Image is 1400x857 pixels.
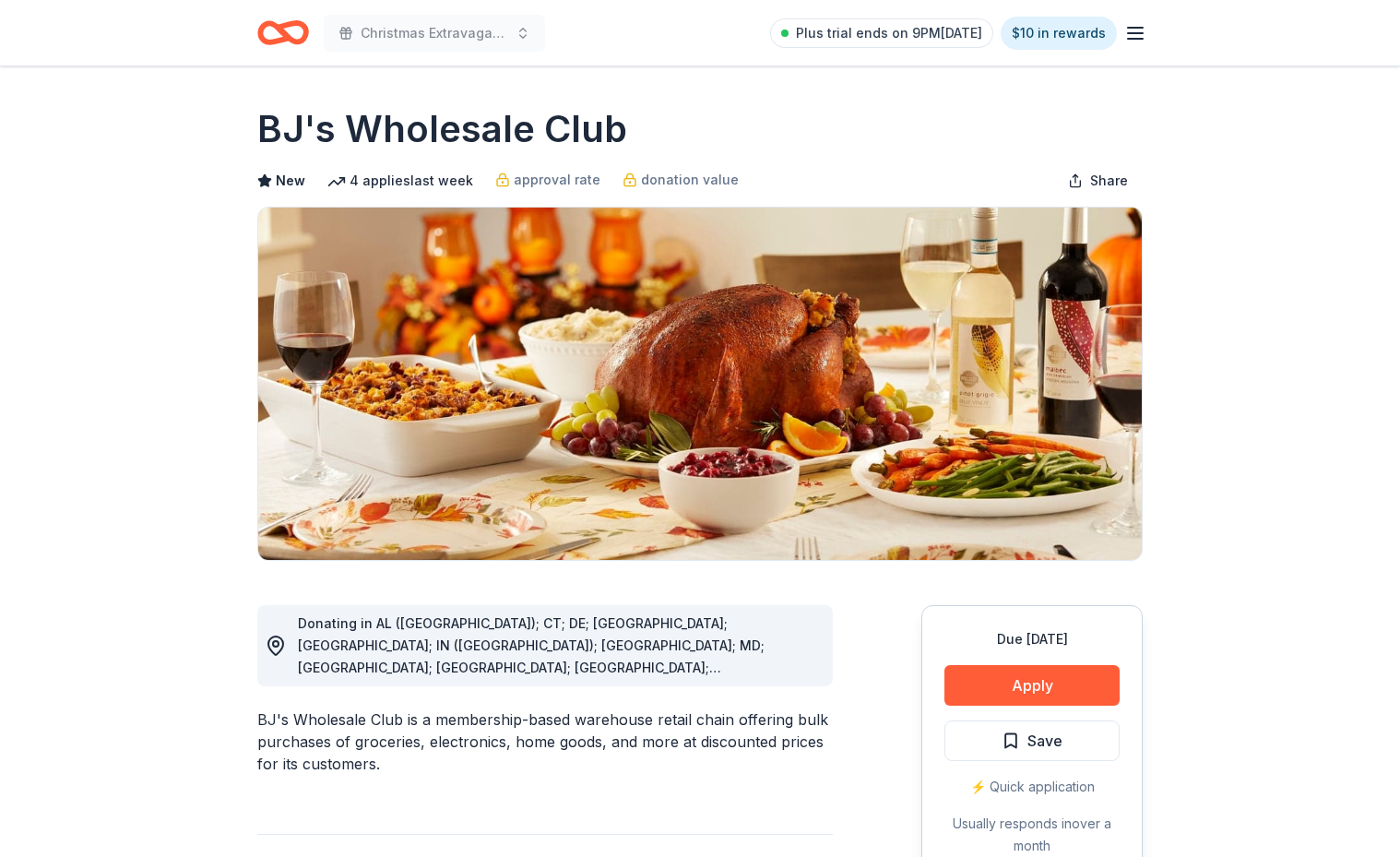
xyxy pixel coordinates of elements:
img: Image for BJ's Wholesale Club [258,208,1142,560]
div: Usually responds in over a month [944,813,1120,857]
span: donation value [641,169,739,191]
span: Donating in AL ([GEOGRAPHIC_DATA]); CT; DE; [GEOGRAPHIC_DATA]; [GEOGRAPHIC_DATA]; IN ([GEOGRAPHIC... [298,615,765,742]
a: $10 in rewards [1001,17,1117,50]
button: Share [1053,162,1143,199]
span: approval rate [514,169,600,191]
span: Plus trial ends on 9PM[DATE] [796,22,982,44]
div: Due [DATE] [944,628,1120,650]
div: ⚡️ Quick application [944,776,1120,798]
span: Share [1090,170,1128,192]
button: Save [944,720,1120,761]
a: donation value [623,169,739,191]
h1: BJ's Wholesale Club [257,103,627,155]
span: Christmas Extravaganza [361,22,508,44]
a: Plus trial ends on 9PM[DATE] [770,18,993,48]
button: Christmas Extravaganza [324,15,545,52]
span: New [276,170,305,192]
div: 4 applies last week [327,170,473,192]
a: Home [257,11,309,54]
div: BJ's Wholesale Club is a membership-based warehouse retail chain offering bulk purchases of groce... [257,708,833,775]
a: approval rate [495,169,600,191]
button: Apply [944,665,1120,706]
span: Save [1027,729,1062,753]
